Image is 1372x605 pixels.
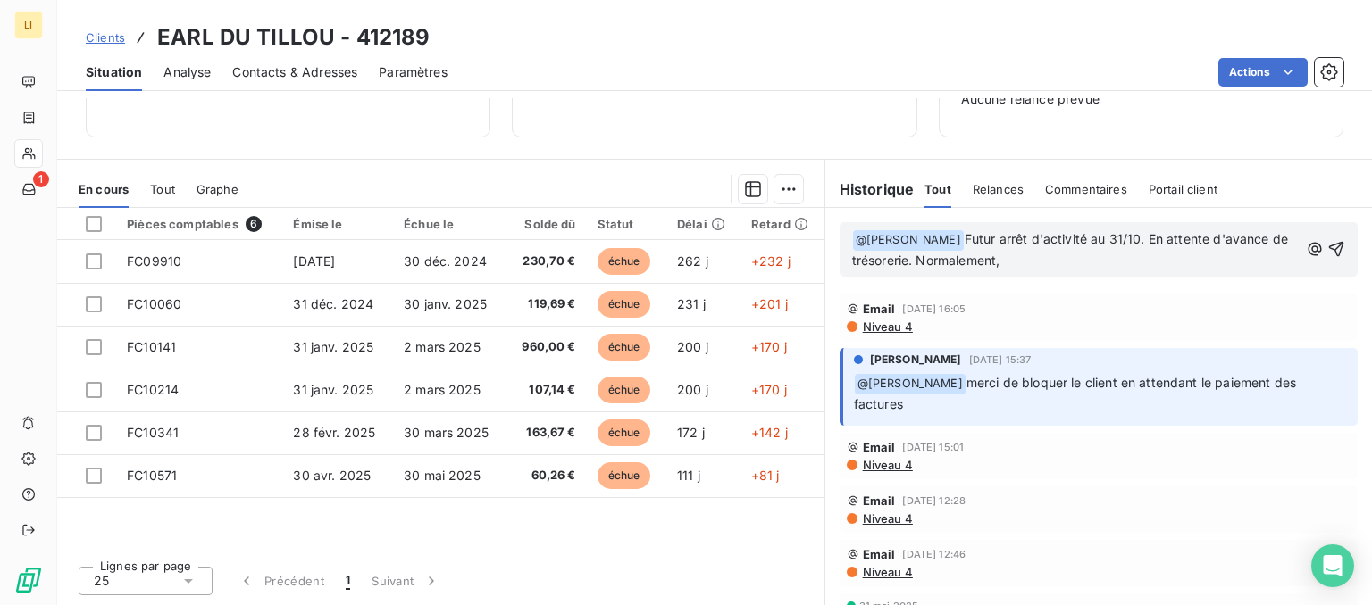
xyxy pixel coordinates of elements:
div: Statut [598,217,656,231]
span: [DATE] 15:01 [902,442,964,452]
span: 6 [246,216,262,232]
div: LI [14,11,43,39]
span: 60,26 € [517,467,576,485]
button: Actions [1218,58,1308,87]
span: Email [863,302,896,316]
span: 262 j [677,253,708,269]
span: FC10571 [127,468,177,483]
span: Commentaires [1045,182,1127,196]
h3: EARL DU TILLOU - 412189 [157,21,430,54]
button: 1 [335,562,361,600]
h6: Historique [825,178,915,200]
span: 111 j [677,468,700,483]
span: Graphe [197,182,238,196]
span: FC10214 [127,382,179,397]
span: 119,69 € [517,295,576,313]
span: Aucune relance prévue [961,90,1321,108]
span: merci de bloquer le client en attendant le paiement des factures [854,375,1301,411]
span: Relances [973,182,1024,196]
span: +201 j [751,296,788,311]
span: +170 j [751,339,787,354]
span: FC10341 [127,425,179,440]
span: Niveau 4 [861,511,913,526]
span: En cours [79,182,129,196]
span: Portail client [1149,182,1217,196]
div: Solde dû [517,217,576,231]
span: 28 févr. 2025 [293,425,375,440]
span: 172 j [677,425,705,440]
span: 31 janv. 2025 [293,382,373,397]
span: Futur arrêt d'activité au 31/10. En attente d'avance de trésorerie. Normalement, [852,231,1293,268]
span: Clients [86,30,125,45]
span: 107,14 € [517,381,576,399]
span: 231 j [677,296,706,311]
span: Email [863,440,896,454]
span: 30 janv. 2025 [404,296,487,311]
span: 200 j [677,339,708,354]
div: Délai [677,217,730,231]
span: 30 avr. 2025 [293,468,371,483]
span: échue [598,334,651,361]
img: Logo LeanPay [14,566,43,594]
span: 25 [94,572,109,590]
div: Retard [751,217,814,231]
span: échue [598,462,651,489]
span: Tout [924,182,951,196]
span: 2 mars 2025 [404,339,481,354]
div: Échue le [404,217,496,231]
span: 30 déc. 2024 [404,253,487,269]
span: 31 déc. 2024 [293,296,373,311]
span: échue [598,419,651,446]
div: Pièces comptables [127,216,272,232]
span: Niveau 4 [861,565,913,579]
div: Émise le [293,217,382,231]
span: 31 janv. 2025 [293,339,373,354]
span: [DATE] 15:37 [969,354,1032,365]
span: Situation [86,63,142,81]
button: Suivant [361,562,451,600]
span: échue [598,291,651,318]
div: Open Intercom Messenger [1311,544,1354,587]
span: 163,67 € [517,424,576,442]
span: [PERSON_NAME] [870,352,962,368]
a: 1 [14,175,42,203]
span: échue [598,248,651,275]
span: 1 [33,171,49,187]
span: @ [PERSON_NAME] [855,374,966,394]
span: 30 mai 2025 [404,468,481,483]
span: [DATE] 12:46 [902,549,966,559]
span: 2 mars 2025 [404,382,481,397]
span: +232 j [751,253,791,269]
span: +170 j [751,382,787,397]
span: FC09910 [127,253,181,269]
span: @ [PERSON_NAME] [853,230,964,251]
span: Paramètres [379,63,448,81]
span: +81 j [751,468,780,483]
span: [DATE] 16:05 [902,303,966,314]
span: Niveau 4 [861,319,913,334]
span: 230,70 € [517,253,576,270]
span: 200 j [677,382,708,397]
span: FC10141 [127,339,176,354]
span: 30 mars 2025 [404,425,489,440]
span: Contacts & Adresses [232,63,357,81]
span: 960,00 € [517,338,576,356]
span: Niveau 4 [861,458,913,472]
button: Précédent [227,562,335,600]
span: Analyse [163,63,211,81]
span: Email [863,547,896,561]
span: [DATE] [293,253,335,269]
span: échue [598,377,651,403]
span: Tout [150,182,175,196]
span: +142 j [751,425,788,440]
a: Clients [86,29,125,46]
span: [DATE] 12:28 [902,495,966,506]
span: Email [863,493,896,508]
span: FC10060 [127,296,181,311]
span: 1 [346,572,350,590]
